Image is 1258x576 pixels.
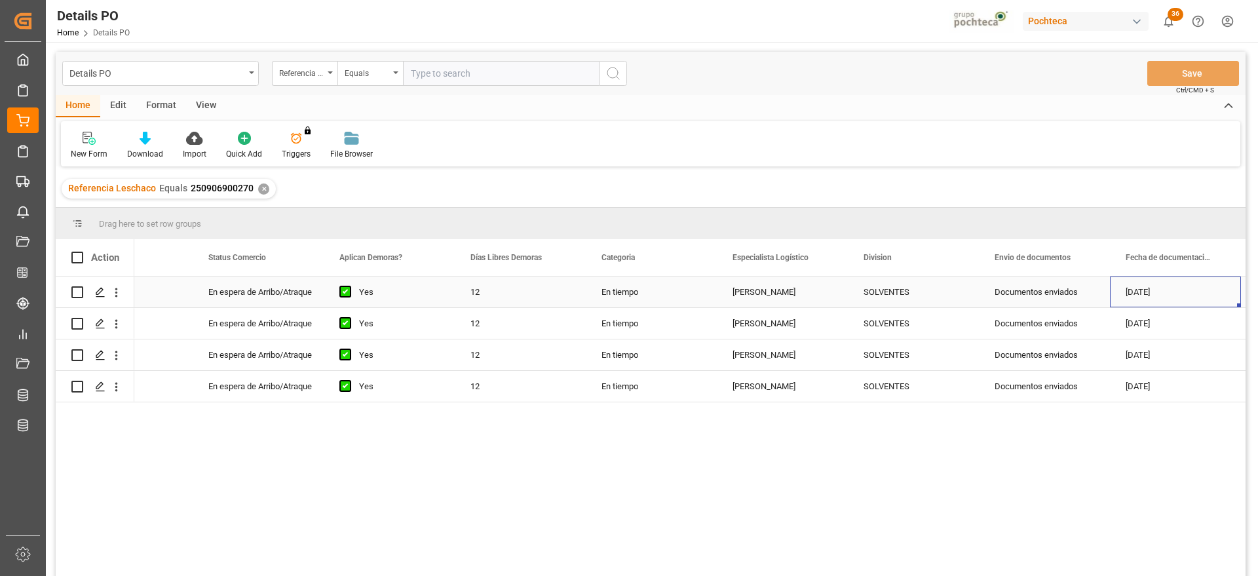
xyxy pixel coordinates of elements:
[1110,277,1241,307] div: [DATE]
[995,253,1071,262] span: Envio de documentos
[403,61,600,86] input: Type to search
[330,148,373,160] div: File Browser
[1176,85,1214,95] span: Ctrl/CMD + S
[68,183,156,193] span: Referencia Leschaco
[272,61,337,86] button: open menu
[864,340,963,370] div: SOLVENTES
[979,308,1110,339] div: Documentos enviados
[56,339,134,371] div: Press SPACE to select this row.
[258,183,269,195] div: ✕
[208,340,308,370] div: En espera de Arribo/Atraque
[601,253,635,262] span: Categoria
[1023,12,1149,31] div: Pochteca
[57,28,79,37] a: Home
[455,308,586,339] div: 12
[586,339,717,370] div: En tiempo
[455,277,586,307] div: 12
[717,339,848,370] div: [PERSON_NAME]
[339,253,402,262] span: Aplican Demoras?
[864,253,892,262] span: Division
[91,252,119,263] div: Action
[57,6,130,26] div: Details PO
[186,95,226,117] div: View
[191,183,254,193] span: 250906900270
[208,277,308,307] div: En espera de Arribo/Atraque
[1023,9,1154,33] button: Pochteca
[279,64,324,79] div: Referencia Leschaco
[56,95,100,117] div: Home
[99,219,201,229] span: Drag here to set row groups
[733,253,809,262] span: Especialista Logístico
[455,371,586,402] div: 12
[69,64,244,81] div: Details PO
[717,308,848,339] div: [PERSON_NAME]
[586,371,717,402] div: En tiempo
[864,309,963,339] div: SOLVENTES
[136,95,186,117] div: Format
[208,253,266,262] span: Status Comercio
[470,253,542,262] span: Días Libres Demoras
[979,277,1110,307] div: Documentos enviados
[717,371,848,402] div: [PERSON_NAME]
[586,308,717,339] div: En tiempo
[127,148,163,160] div: Download
[359,277,439,307] div: Yes
[455,339,586,370] div: 12
[717,277,848,307] div: [PERSON_NAME]
[1168,8,1183,21] span: 36
[56,308,134,339] div: Press SPACE to select this row.
[183,148,206,160] div: Import
[56,371,134,402] div: Press SPACE to select this row.
[1147,61,1239,86] button: Save
[359,309,439,339] div: Yes
[1126,253,1213,262] span: Fecha de documentación requerida
[359,372,439,402] div: Yes
[979,339,1110,370] div: Documentos enviados
[1110,371,1241,402] div: [DATE]
[159,183,187,193] span: Equals
[1110,339,1241,370] div: [DATE]
[949,10,1014,33] img: pochtecaImg.jpg_1689854062.jpg
[1110,308,1241,339] div: [DATE]
[1154,7,1183,36] button: show 36 new notifications
[62,61,259,86] button: open menu
[208,372,308,402] div: En espera de Arribo/Atraque
[337,61,403,86] button: open menu
[979,371,1110,402] div: Documentos enviados
[864,372,963,402] div: SOLVENTES
[208,309,308,339] div: En espera de Arribo/Atraque
[586,277,717,307] div: En tiempo
[226,148,262,160] div: Quick Add
[71,148,107,160] div: New Form
[864,277,963,307] div: SOLVENTES
[56,277,134,308] div: Press SPACE to select this row.
[345,64,389,79] div: Equals
[359,340,439,370] div: Yes
[100,95,136,117] div: Edit
[600,61,627,86] button: search button
[1183,7,1213,36] button: Help Center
